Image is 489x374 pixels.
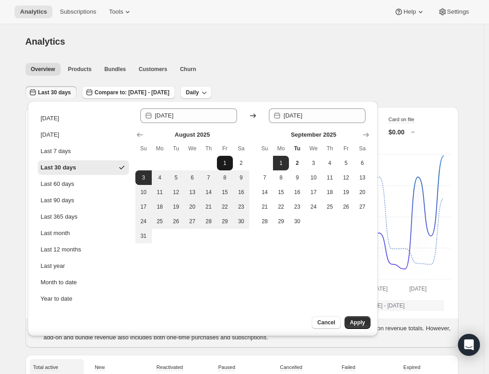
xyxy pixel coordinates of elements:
[152,141,168,156] th: Monday
[293,189,302,196] span: 16
[309,189,318,196] span: 17
[168,200,184,214] button: Tuesday August 19 2025
[171,189,180,196] span: 12
[309,159,318,167] span: 3
[155,174,165,181] span: 4
[338,185,355,200] button: Friday September 19 2025
[237,145,246,152] span: Sa
[305,141,322,156] th: Wednesday
[201,185,217,200] button: Thursday August 14 2025
[273,156,289,170] button: End of range Monday September 1 2025
[171,145,180,152] span: Tu
[171,203,180,210] span: 19
[33,364,58,370] span: Total active
[289,170,305,185] button: Tuesday September 9 2025
[38,177,129,191] button: Last 60 days
[26,36,65,46] span: Analytics
[309,174,318,181] span: 10
[257,200,273,214] button: Sunday September 21 2025
[277,189,286,196] span: 15
[184,185,201,200] button: Wednesday August 13 2025
[82,86,175,99] button: Compare to: [DATE] - [DATE]
[289,141,305,156] th: Tuesday
[237,203,246,210] span: 23
[342,189,351,196] span: 19
[342,203,351,210] span: 26
[38,144,129,159] button: Last 7 days
[168,170,184,185] button: Tuesday August 5 2025
[237,189,246,196] span: 16
[322,170,338,185] button: Thursday September 11 2025
[293,203,302,210] span: 23
[309,145,318,152] span: We
[139,174,148,181] span: 3
[38,89,71,96] span: Last 30 days
[221,189,230,196] span: 15
[237,159,246,167] span: 2
[309,203,318,210] span: 24
[204,145,213,152] span: Th
[277,159,286,167] span: 1
[305,156,322,170] button: Wednesday September 3 2025
[139,189,148,196] span: 10
[41,212,77,221] div: Last 365 days
[188,218,197,225] span: 27
[233,170,249,185] button: Saturday August 9 2025
[201,170,217,185] button: Thursday August 7 2025
[41,147,71,156] div: Last 7 days
[257,214,273,229] button: Sunday September 28 2025
[54,5,102,18] button: Subscriptions
[325,174,335,181] span: 11
[31,66,55,73] span: Overview
[221,203,230,210] span: 22
[260,218,269,225] span: 28
[354,170,371,185] button: Saturday September 13 2025
[38,292,129,306] button: Year to date
[204,218,213,225] span: 28
[237,218,246,225] span: 30
[139,145,148,152] span: Su
[204,189,213,196] span: 14
[260,189,269,196] span: 14
[139,66,167,73] span: Customers
[233,141,249,156] th: Saturday
[260,145,269,152] span: Su
[273,170,289,185] button: Monday September 8 2025
[273,141,289,156] th: Monday
[95,364,105,370] span: New
[41,245,81,254] div: Last 12 months
[184,200,201,214] button: Wednesday August 20 2025
[293,174,302,181] span: 9
[360,128,372,141] button: Show next month, October 2025
[41,163,76,172] div: Last 30 days
[233,156,249,170] button: Saturday August 2 2025
[152,185,168,200] button: Monday August 11 2025
[155,203,165,210] span: 18
[38,193,129,208] button: Last 90 days
[41,261,65,271] div: Last year
[358,145,367,152] span: Sa
[217,156,233,170] button: Friday August 1 2025
[354,200,371,214] button: Saturday September 27 2025
[260,174,269,181] span: 7
[365,302,405,309] span: [DATE] - [DATE]
[38,128,129,142] button: [DATE]
[135,229,152,243] button: Sunday August 31 2025
[325,189,335,196] span: 18
[322,185,338,200] button: Thursday September 18 2025
[41,229,70,238] div: Last month
[95,89,170,96] span: Compare to: [DATE] - [DATE]
[188,145,197,152] span: We
[233,200,249,214] button: Saturday August 23 2025
[68,66,92,73] span: Products
[257,185,273,200] button: Sunday September 14 2025
[188,203,197,210] span: 20
[20,8,47,15] span: Analytics
[184,170,201,185] button: Wednesday August 6 2025
[233,185,249,200] button: Saturday August 16 2025
[257,170,273,185] button: Sunday September 7 2025
[273,214,289,229] button: Monday September 29 2025
[104,66,126,73] span: Bundles
[201,141,217,156] th: Thursday
[389,117,414,122] span: Card on file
